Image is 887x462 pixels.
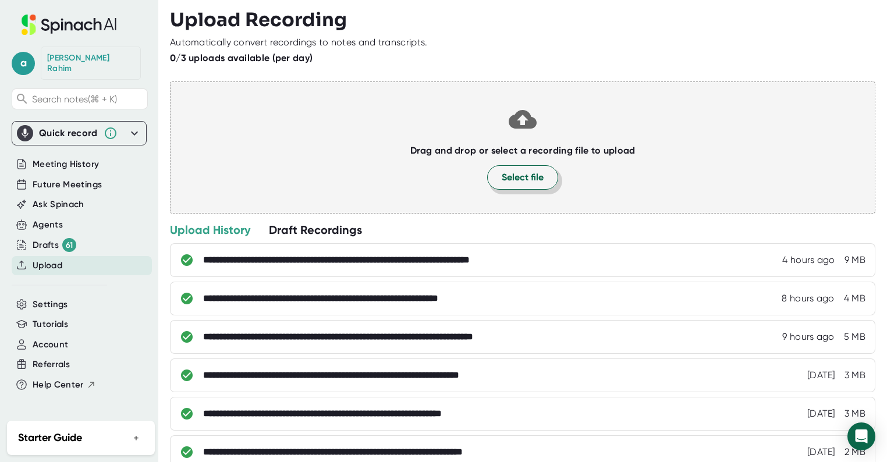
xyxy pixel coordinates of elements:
span: a [12,52,35,75]
div: 8/19/2025, 8:33:09 AM [807,408,835,420]
div: Drafts [33,238,76,252]
button: Upload [33,259,62,272]
div: Quick record [39,127,98,139]
div: 3 MB [845,408,865,420]
h3: Upload Recording [170,9,875,31]
button: Referrals [33,358,70,371]
button: Select file [487,165,558,190]
div: 3 MB [845,369,865,381]
button: Drafts 61 [33,238,76,252]
button: Ask Spinach [33,198,84,211]
div: 8/20/2025, 12:13:40 PM [782,254,835,266]
button: Account [33,338,68,351]
b: 0/3 uploads available (per day) [170,52,313,63]
b: Drag and drop or select a recording file to upload [410,145,636,156]
div: 8/18/2025, 8:21:29 AM [807,446,835,458]
button: Future Meetings [33,178,102,191]
div: Open Intercom Messenger [847,422,875,450]
button: Settings [33,298,68,311]
div: Abdul Rahim [47,53,134,73]
div: 4 MB [844,293,865,304]
div: Draft Recordings [269,222,362,237]
h2: Starter Guide [18,430,82,446]
button: Help Center [33,378,96,392]
span: Select file [502,170,544,184]
div: Upload History [170,222,250,237]
div: Automatically convert recordings to notes and transcripts. [170,37,427,48]
button: Meeting History [33,158,99,171]
div: 9 MB [845,254,865,266]
div: 2 MB [845,446,865,458]
div: 5 MB [844,331,865,343]
button: + [129,429,144,446]
div: 8/19/2025, 10:57:14 AM [807,369,835,381]
div: 8/20/2025, 7:47:19 AM [782,331,834,343]
button: Agents [33,218,63,232]
div: 61 [62,238,76,252]
div: 8/20/2025, 8:24:37 AM [782,293,834,304]
span: Help Center [33,378,84,392]
div: Quick record [17,122,141,145]
span: Search notes (⌘ + K) [32,94,117,105]
button: Tutorials [33,318,68,331]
